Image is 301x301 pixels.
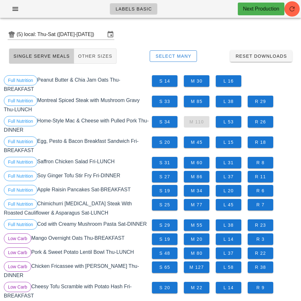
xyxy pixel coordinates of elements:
[74,48,117,64] button: Other Sizes
[152,185,177,196] button: S 19
[253,265,268,270] span: R 38
[3,198,151,218] div: Chimichurri [MEDICAL_DATA] Steak With Roasted Cauliflower & Asparagus Sat-LUNCH
[189,174,204,179] span: M 86
[184,261,209,273] button: M 127
[3,232,151,246] div: Mango Overnight Oats Thu-BREAKFAST
[157,265,172,270] span: S 65
[221,160,236,165] span: L 31
[230,50,292,62] button: Reset Downloads
[3,74,151,94] div: Peanut Butter & Chia Jam Oats Thu-BREAKFAST
[3,170,151,184] div: Soy Ginger Tofu Stir Fry Fri-DINNER
[248,171,273,182] button: R 11
[189,237,204,242] span: M 20
[157,160,172,165] span: S 31
[184,233,209,245] button: M 20
[253,237,268,242] span: R 3
[248,199,273,210] button: R 7
[253,140,268,145] span: R 18
[235,54,287,59] span: Reset Downloads
[152,171,177,182] button: S 27
[8,96,33,106] span: Full Nutrition
[3,94,151,115] div: Montreal Spiced Steak with Mushroom Gravy Thu-LUNCH
[8,282,27,292] span: Low Carb
[189,140,204,145] span: M 45
[157,174,172,179] span: S 27
[157,99,172,104] span: S 33
[152,116,177,128] button: S 34
[248,136,273,148] button: R 18
[8,76,33,85] span: Full Nutrition
[150,50,197,62] button: Select Many
[248,185,273,196] button: R 6
[152,75,177,87] button: S 14
[221,174,236,179] span: L 37
[157,119,172,124] span: S 34
[216,171,241,182] button: L 37
[189,160,204,165] span: M 60
[221,188,236,193] span: L 20
[184,247,209,259] button: M 80
[152,96,177,107] button: S 33
[253,119,268,124] span: R 26
[189,251,204,256] span: M 80
[248,282,273,293] button: R 9
[253,202,268,207] span: R 7
[8,171,33,181] span: Full Nutrition
[243,5,279,13] div: Next Production
[184,282,209,293] button: M 22
[216,136,241,148] button: L 15
[152,136,177,148] button: S 20
[248,261,273,273] button: R 38
[3,218,151,232] div: Cod with Creamy Mushroom Pasta Sat-DINNER
[8,234,27,243] span: Low Carb
[253,160,268,165] span: R 8
[189,188,204,193] span: M 34
[3,260,151,281] div: Chicken Fricassee with [PERSON_NAME] Thu-DINNER
[216,261,241,273] button: L 58
[253,285,268,290] span: R 9
[152,199,177,210] button: S 25
[216,199,241,210] button: L 45
[8,137,33,146] span: Full Nutrition
[184,75,209,87] button: M 30
[221,265,236,270] span: L 58
[221,202,236,207] span: L 45
[152,282,177,293] button: S 20
[152,219,177,231] button: S 29
[157,237,172,242] span: S 19
[8,262,27,271] span: Low Carb
[3,184,151,198] div: Apple Raisin Pancakes Sat-BREAKFAST
[78,54,112,59] span: Other Sizes
[3,135,151,156] div: Egg, Pesto & Bacon Breakfast Sandwich Fri-BREAKFAST
[152,233,177,245] button: S 19
[189,285,204,290] span: M 22
[221,78,236,84] span: L 16
[248,116,273,128] button: R 26
[253,174,268,179] span: R 11
[8,185,33,195] span: Full Nutrition
[216,96,241,107] button: L 38
[248,157,273,168] button: R 8
[8,248,27,257] span: Low Carb
[184,199,209,210] button: M 77
[17,31,24,38] div: (5)
[3,115,151,135] div: Home-Style Mac & Cheese with Pulled Pork Thu-DINNER
[189,223,204,228] span: M 55
[13,54,70,59] span: Single Serve Meals
[152,261,177,273] button: S 65
[184,96,209,107] button: M 85
[8,157,33,167] span: Full Nutrition
[152,157,177,168] button: S 31
[184,136,209,148] button: M 45
[8,116,33,126] span: Full Nutrition
[189,202,204,207] span: M 77
[253,188,268,193] span: R 6
[157,202,172,207] span: S 25
[3,156,151,170] div: Saffron Chicken Salad Fri-LUNCH
[221,285,236,290] span: L 14
[189,78,204,84] span: M 30
[221,140,236,145] span: L 15
[248,96,273,107] button: R 29
[184,219,209,231] button: M 55
[253,99,268,104] span: R 29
